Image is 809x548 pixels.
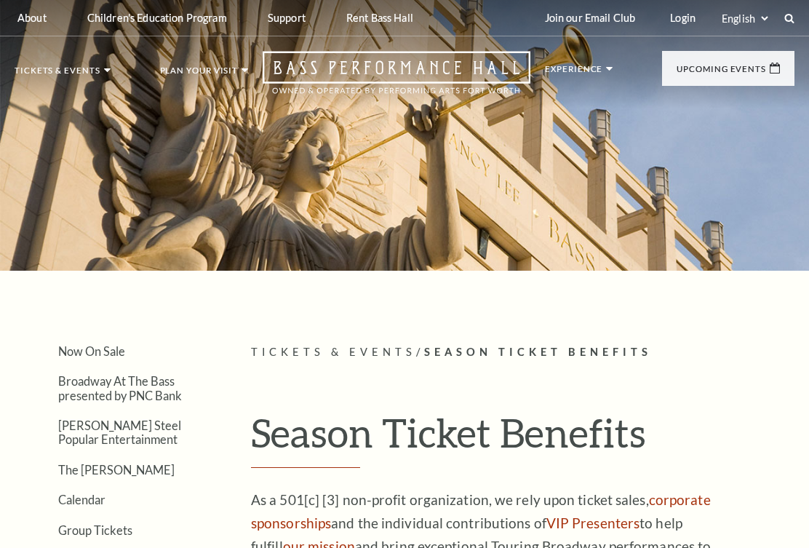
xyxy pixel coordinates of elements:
a: The [PERSON_NAME] [58,463,175,477]
a: Group Tickets [58,523,132,537]
p: / [251,344,794,362]
p: Rent Bass Hall [346,12,413,24]
span: Tickets & Events [251,346,416,358]
select: Select: [719,12,770,25]
p: Experience [545,65,602,81]
span: Season Ticket Benefits [424,346,652,358]
p: Children's Education Program [87,12,227,24]
a: [PERSON_NAME] Steel Popular Entertainment [58,418,181,446]
h1: Season Ticket Benefits [251,409,794,469]
a: Broadway At The Bass presented by PNC Bank [58,374,182,402]
p: Support [268,12,306,24]
p: About [17,12,47,24]
p: Plan Your Visit [160,66,239,82]
a: VIP Presenters [546,515,639,531]
a: Now On Sale [58,344,125,358]
p: Upcoming Events [677,65,766,81]
p: Tickets & Events [15,66,100,82]
a: Calendar [58,493,105,507]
